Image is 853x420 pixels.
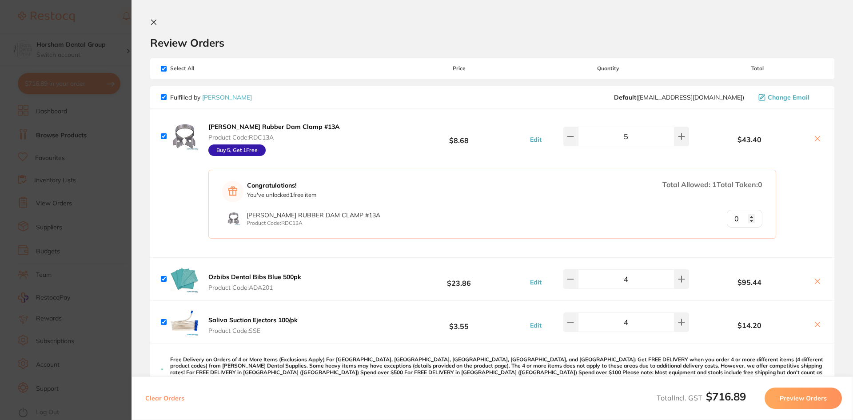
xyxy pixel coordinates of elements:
b: Default [614,93,636,101]
img: enZoYnR2MA [170,265,199,293]
p: Product Code: RDC13A [247,220,380,226]
button: Ozbibs Dental Bibs Blue 500pk Product Code:ADA201 [206,273,304,292]
b: $716.89 [706,390,746,403]
button: [PERSON_NAME] Rubber Dam Clamp #13A Product Code:RDC13A Buy 5, Get 1Free [206,123,343,156]
span: Total [691,65,824,72]
p: Fulfilled by [170,94,252,101]
span: save@adamdental.com.au [614,94,744,101]
img: Hanson Rubber Dam Clamp #13A [227,212,240,225]
span: Quantity [526,65,691,72]
b: $14.20 [691,321,808,329]
button: Edit [527,321,544,329]
h2: Review Orders [150,36,834,49]
button: Saliva Suction Ejectors 100/pk Product Code:SSE [206,316,300,335]
span: Product Code: ADA201 [208,284,301,291]
span: Total Incl. GST [657,393,746,402]
b: $23.86 [393,271,525,288]
b: [PERSON_NAME] Rubber Dam Clamp #13A [208,123,340,131]
p: Free Delivery on Orders of 4 or More Items (Exclusions Apply) For [GEOGRAPHIC_DATA], [GEOGRAPHIC_... [170,356,824,382]
span: Select All [161,65,250,72]
button: Preview Orders [765,388,842,409]
b: $8.68 [393,128,525,144]
span: Product Code: SSE [208,327,298,334]
b: Saliva Suction Ejectors 100/pk [208,316,298,324]
b: $43.40 [691,136,808,144]
button: Clear Orders [143,388,187,409]
span: [PERSON_NAME] Rubber Dam Clamp #13A [247,211,380,219]
strong: Congratulations! [247,182,316,189]
button: Edit [527,278,544,286]
span: Product Code: RDC13A [208,134,340,141]
b: $95.44 [691,278,808,286]
div: Total Allowed: Total Taken: [662,181,762,188]
img: bTR1dDN3eA [170,122,199,151]
input: Qty [727,210,762,228]
b: $3.55 [393,314,525,331]
p: You've unlocked 1 free item [247,192,316,198]
a: [PERSON_NAME] [202,93,252,101]
img: dmVycGJ1bw [170,308,199,336]
button: Change Email [756,93,824,101]
div: Buy 5, Get 1 Free [208,144,266,156]
button: Edit [527,136,544,144]
span: Price [393,65,525,72]
span: Change Email [768,94,809,101]
span: 1 [712,180,717,189]
span: 0 [758,180,762,189]
b: Ozbibs Dental Bibs Blue 500pk [208,273,301,281]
